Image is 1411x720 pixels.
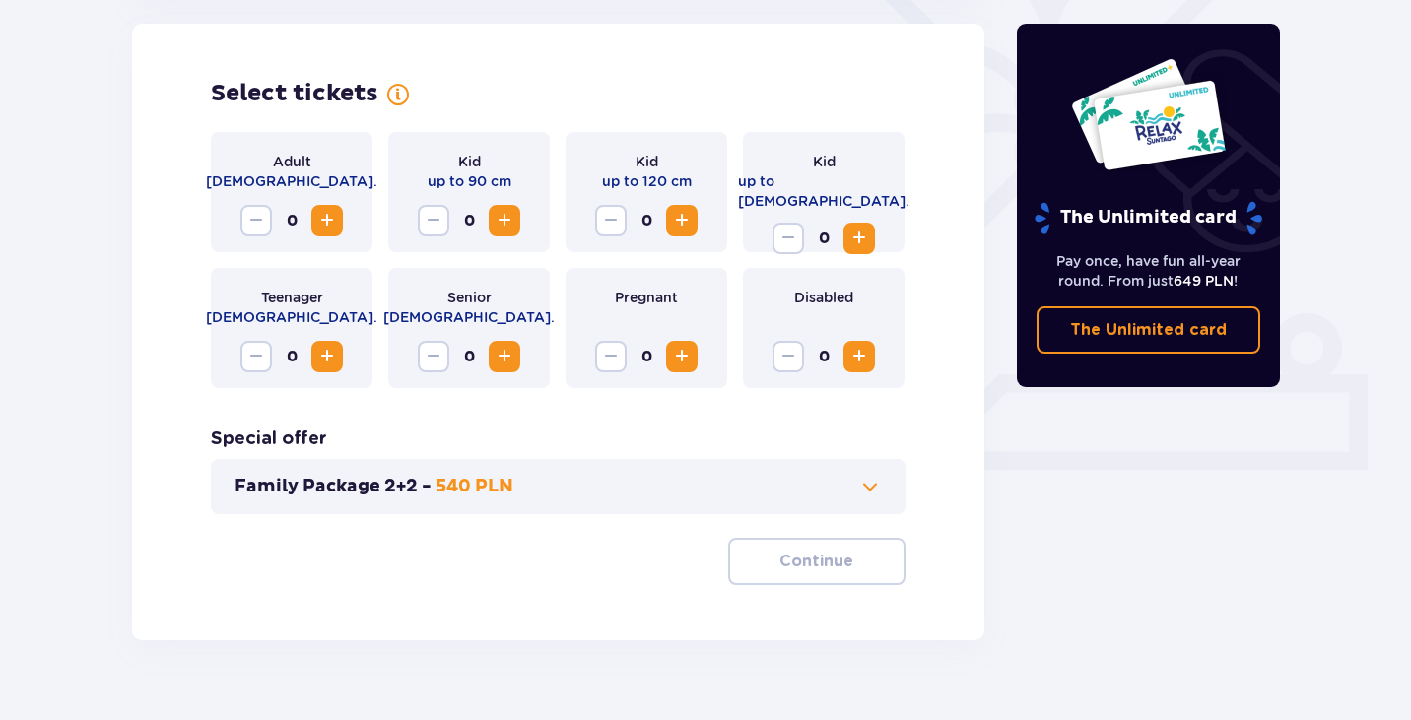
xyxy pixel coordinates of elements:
[1070,319,1227,341] p: The Unlimited card
[1174,273,1234,289] span: 649 PLN
[211,79,378,108] h2: Select tickets
[447,288,492,307] p: Senior
[206,171,377,191] p: [DEMOGRAPHIC_DATA].
[211,427,327,451] h3: Special offer
[1037,306,1261,354] a: The Unlimited card
[808,223,840,254] span: 0
[489,205,520,236] button: Increase
[453,205,485,236] span: 0
[489,341,520,372] button: Increase
[418,205,449,236] button: Decrease
[773,223,804,254] button: Decrease
[666,341,698,372] button: Increase
[808,341,840,372] span: 0
[240,341,272,372] button: Decrease
[666,205,698,236] button: Increase
[602,171,692,191] p: up to 120 cm
[794,288,853,307] p: Disabled
[311,205,343,236] button: Increase
[235,475,432,498] p: Family Package 2+2 -
[273,152,311,171] p: Adult
[595,205,627,236] button: Decrease
[261,288,323,307] p: Teenager
[595,341,627,372] button: Decrease
[206,307,377,327] p: [DEMOGRAPHIC_DATA].
[813,152,836,171] p: Kid
[615,288,678,307] p: Pregnant
[1070,57,1227,171] img: Two entry cards to Suntago with the word 'UNLIMITED RELAX', featuring a white background with tro...
[1033,201,1264,235] p: The Unlimited card
[276,341,307,372] span: 0
[436,475,513,498] p: 540 PLN
[636,152,658,171] p: Kid
[311,341,343,372] button: Increase
[738,171,909,211] p: up to [DEMOGRAPHIC_DATA].
[235,475,882,498] button: Family Package 2+2 -540 PLN
[773,341,804,372] button: Decrease
[843,223,875,254] button: Increase
[428,171,511,191] p: up to 90 cm
[631,341,662,372] span: 0
[631,205,662,236] span: 0
[418,341,449,372] button: Decrease
[779,551,853,572] p: Continue
[240,205,272,236] button: Decrease
[458,152,481,171] p: Kid
[453,341,485,372] span: 0
[276,205,307,236] span: 0
[843,341,875,372] button: Increase
[383,307,555,327] p: [DEMOGRAPHIC_DATA].
[728,538,906,585] button: Continue
[1037,251,1261,291] p: Pay once, have fun all-year round. From just !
